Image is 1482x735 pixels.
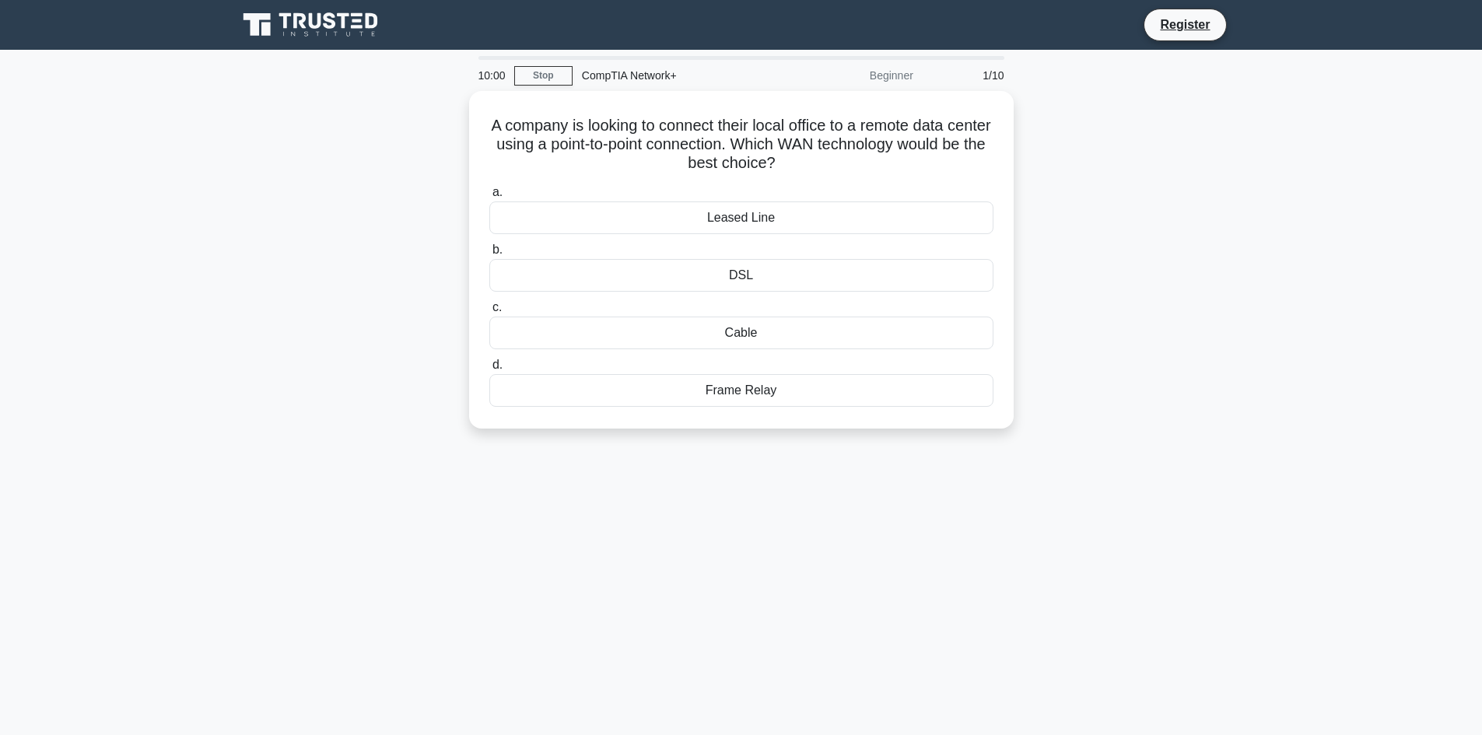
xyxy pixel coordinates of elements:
[489,201,993,234] div: Leased Line
[1151,15,1219,34] a: Register
[488,116,995,173] h5: A company is looking to connect their local office to a remote data center using a point-to-point...
[492,358,503,371] span: d.
[492,300,502,313] span: c.
[489,374,993,407] div: Frame Relay
[787,60,923,91] div: Beginner
[492,185,503,198] span: a.
[573,60,787,91] div: CompTIA Network+
[514,66,573,86] a: Stop
[489,317,993,349] div: Cable
[489,259,993,292] div: DSL
[923,60,1014,91] div: 1/10
[469,60,514,91] div: 10:00
[492,243,503,256] span: b.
